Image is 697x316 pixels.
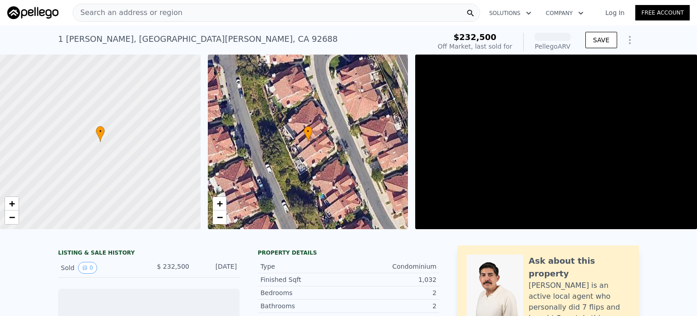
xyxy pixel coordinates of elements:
div: 1 [PERSON_NAME] , [GEOGRAPHIC_DATA][PERSON_NAME] , CA 92688 [58,33,338,45]
span: $232,500 [453,32,496,42]
div: Type [260,262,348,271]
span: + [9,198,15,209]
img: Pellego [7,6,59,19]
span: − [9,211,15,223]
a: Zoom in [213,197,226,211]
div: • [304,126,313,142]
div: Bedrooms [260,288,348,297]
a: Zoom out [213,211,226,224]
div: 2 [348,288,437,297]
div: Ask about this property [529,255,630,280]
a: Log In [594,8,635,17]
div: 1,032 [348,275,437,284]
span: $ 232,500 [157,263,189,270]
button: Company [539,5,591,21]
div: Main Display [415,55,697,229]
button: Solutions [482,5,539,21]
button: Show Options [621,31,639,49]
div: Map [415,55,697,229]
div: LISTING & SALE HISTORY [58,249,240,258]
a: Zoom out [5,211,19,224]
div: • [96,126,105,142]
div: Finished Sqft [260,275,348,284]
span: • [304,127,313,135]
a: Free Account [635,5,690,20]
span: Search an address or region [73,7,182,18]
a: Zoom in [5,197,19,211]
div: Bathrooms [260,301,348,311]
span: − [216,211,222,223]
div: Property details [258,249,439,256]
div: Off Market, last sold for [438,42,512,51]
div: 2 [348,301,437,311]
span: • [96,127,105,135]
div: Sold [61,262,142,274]
button: View historical data [78,262,97,274]
div: [DATE] [196,262,237,274]
div: Pellego ARV [535,42,571,51]
span: + [216,198,222,209]
div: Condominium [348,262,437,271]
button: SAVE [585,32,617,48]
